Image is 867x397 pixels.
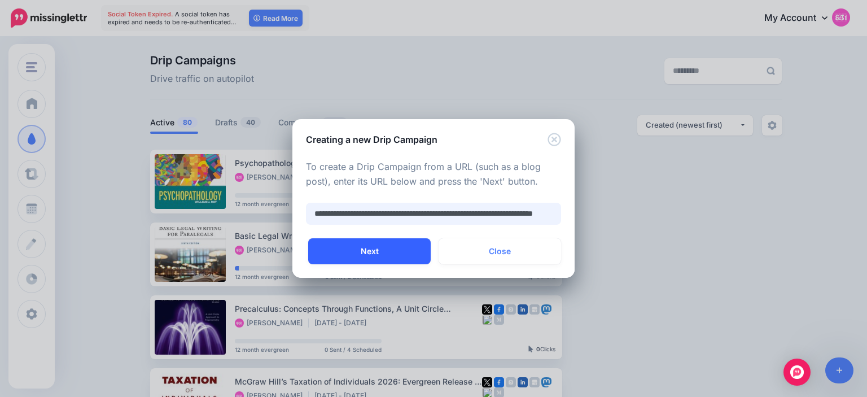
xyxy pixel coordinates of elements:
div: Open Intercom Messenger [783,359,811,386]
button: Close [439,238,561,264]
p: To create a Drip Campaign from a URL (such as a blog post), enter its URL below and press the 'Ne... [306,160,561,189]
h5: Creating a new Drip Campaign [306,133,437,146]
button: Next [308,238,431,264]
button: Close [548,133,561,147]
